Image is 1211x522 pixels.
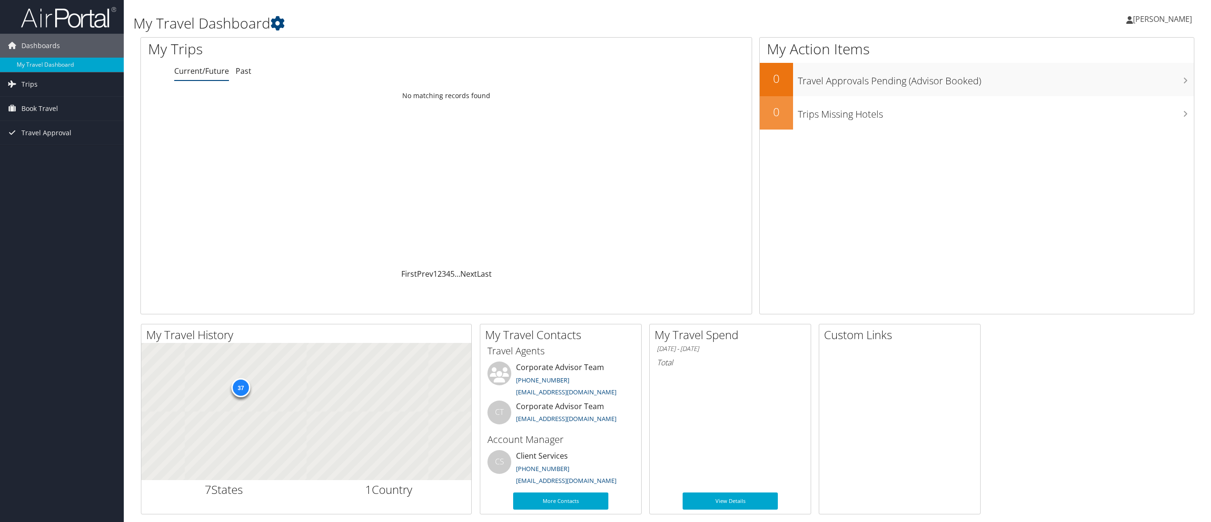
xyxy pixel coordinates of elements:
a: 2 [437,269,442,279]
h2: 0 [760,70,793,87]
a: More Contacts [513,492,608,510]
a: Prev [417,269,433,279]
img: airportal-logo.png [21,6,116,29]
h3: Account Manager [487,433,634,446]
a: 0Trips Missing Hotels [760,96,1194,130]
h6: Total [657,357,804,368]
h1: My Trips [148,39,490,59]
div: CT [487,401,511,424]
a: Current/Future [174,66,229,76]
a: 0Travel Approvals Pending (Advisor Booked) [760,63,1194,96]
h2: 0 [760,104,793,120]
h2: Country [314,482,465,498]
span: 7 [205,482,211,497]
h2: My Travel History [146,327,471,343]
a: [EMAIL_ADDRESS][DOMAIN_NAME] [516,476,616,485]
a: 1 [433,269,437,279]
a: View Details [683,492,778,510]
a: 4 [446,269,450,279]
div: CS [487,450,511,474]
h1: My Travel Dashboard [133,13,845,33]
h2: Custom Links [824,327,980,343]
a: 3 [442,269,446,279]
div: 37 [231,378,250,397]
h3: Travel Approvals Pending (Advisor Booked) [798,70,1194,88]
a: 5 [450,269,455,279]
span: Trips [21,72,38,96]
h2: My Travel Contacts [485,327,641,343]
h2: States [149,482,299,498]
h3: Trips Missing Hotels [798,103,1194,121]
a: [PERSON_NAME] [1126,5,1201,33]
span: Book Travel [21,97,58,120]
td: No matching records found [141,87,752,104]
a: [PHONE_NUMBER] [516,464,569,473]
a: [EMAIL_ADDRESS][DOMAIN_NAME] [516,414,616,423]
a: [PHONE_NUMBER] [516,376,569,384]
li: Corporate Advisor Team [483,401,639,432]
a: Next [460,269,477,279]
h6: [DATE] - [DATE] [657,344,804,353]
span: Travel Approval [21,121,71,145]
h1: My Action Items [760,39,1194,59]
h2: My Travel Spend [655,327,811,343]
a: [EMAIL_ADDRESS][DOMAIN_NAME] [516,388,616,396]
span: [PERSON_NAME] [1133,14,1192,24]
a: Past [236,66,251,76]
span: 1 [365,482,372,497]
li: Client Services [483,450,639,489]
li: Corporate Advisor Team [483,361,639,401]
a: First [401,269,417,279]
span: Dashboards [21,34,60,58]
span: … [455,269,460,279]
h3: Travel Agents [487,344,634,358]
a: Last [477,269,492,279]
